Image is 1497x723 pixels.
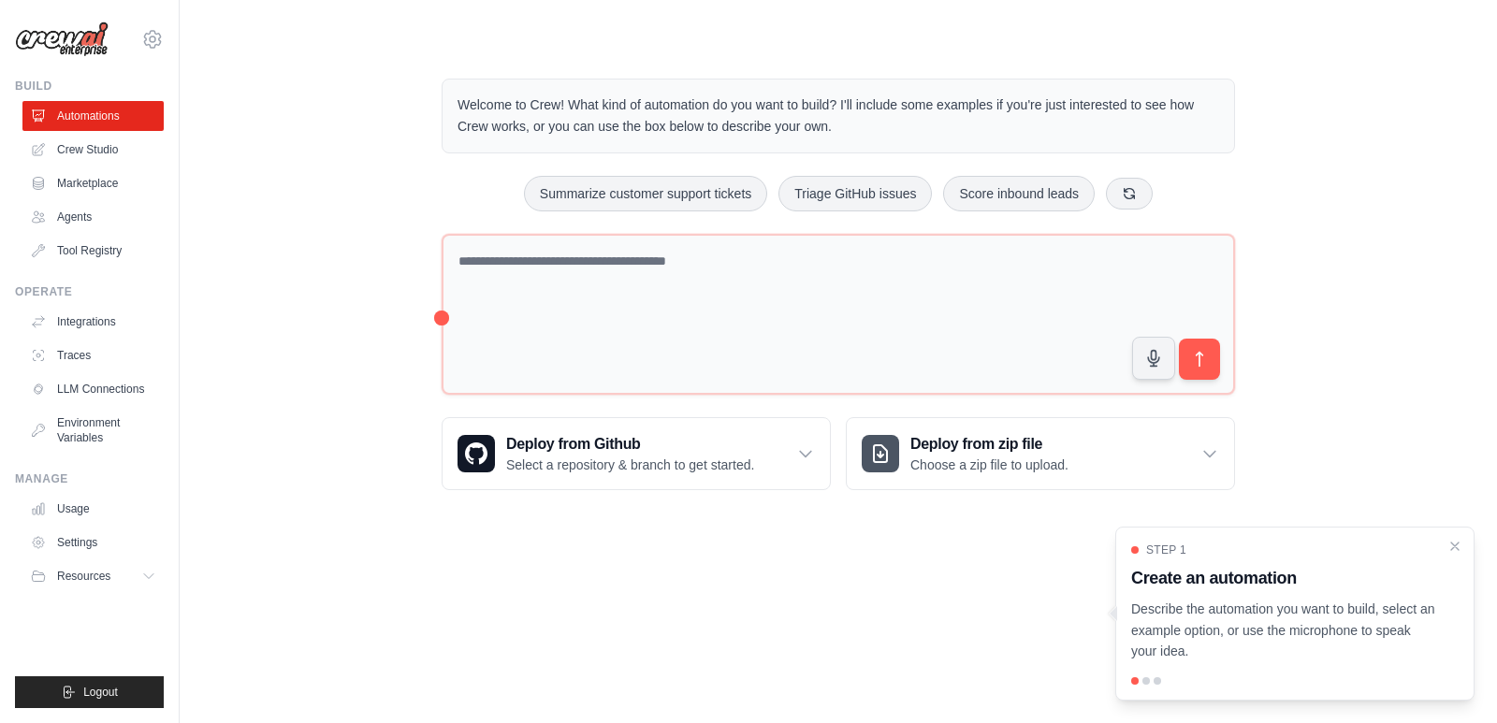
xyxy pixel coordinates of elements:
a: Marketplace [22,168,164,198]
a: Usage [22,494,164,524]
a: Integrations [22,307,164,337]
a: Environment Variables [22,408,164,453]
h3: Deploy from zip file [910,433,1068,455]
button: Summarize customer support tickets [524,176,767,211]
p: Welcome to Crew! What kind of automation do you want to build? I'll include some examples if you'... [458,94,1219,137]
button: Close walkthrough [1447,539,1462,554]
a: LLM Connections [22,374,164,404]
button: Triage GitHub issues [778,176,932,211]
h3: Deploy from Github [506,433,754,455]
div: Manage [15,471,164,486]
span: Step 1 [1146,542,1186,557]
button: Logout [15,676,164,708]
button: Score inbound leads [943,176,1095,211]
p: Select a repository & branch to get started. [506,455,754,474]
a: Crew Studio [22,135,164,165]
span: Resources [57,569,110,584]
a: Traces [22,340,164,370]
button: Resources [22,561,164,591]
div: Operate [15,284,164,299]
p: Describe the automation you want to build, select an example option, or use the microphone to spe... [1131,599,1436,662]
img: Logo [15,22,109,57]
span: Logout [83,685,118,700]
a: Tool Registry [22,236,164,266]
h3: Create an automation [1131,565,1436,591]
div: Build [15,79,164,94]
a: Settings [22,528,164,557]
p: Choose a zip file to upload. [910,455,1068,474]
a: Automations [22,101,164,131]
a: Agents [22,202,164,232]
